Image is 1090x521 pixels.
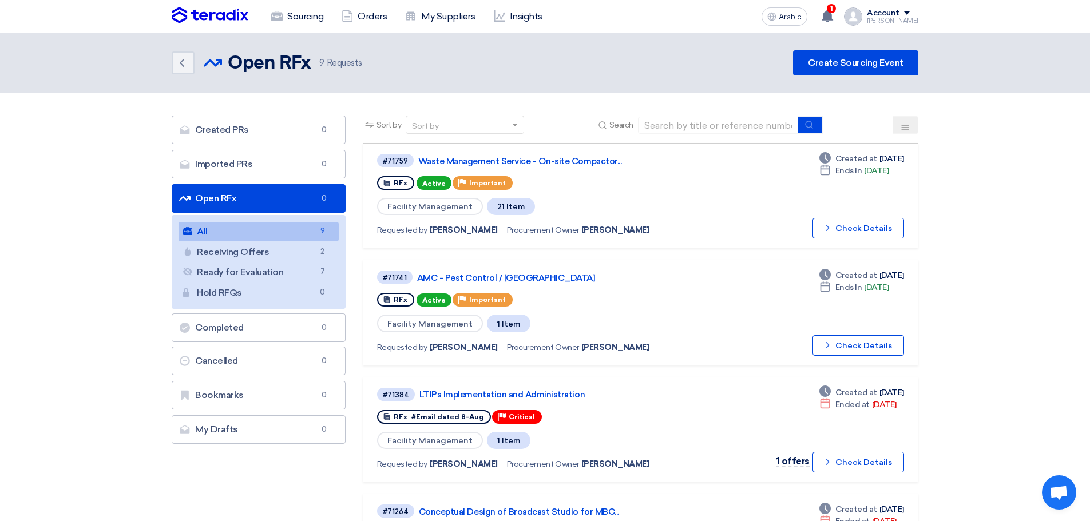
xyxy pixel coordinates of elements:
font: Critical [509,413,535,421]
font: 21 Item [497,202,525,212]
font: Sort by [412,121,439,131]
input: Search by title or reference number [638,117,798,134]
font: Requested by [377,343,427,352]
a: Open RFx0 [172,184,346,213]
a: Waste Management Service - On-site Compactor... [418,156,704,166]
a: Sourcing [262,4,332,29]
font: Active [422,180,446,188]
font: Facility Management [387,319,473,329]
font: Open RFx [195,193,236,204]
font: 0 [322,125,327,134]
font: 0 [322,194,327,202]
font: 7 [320,267,325,276]
font: 0 [322,356,327,365]
font: Ends In [835,283,862,292]
font: Ready for Evaluation [197,267,283,277]
font: RFx [394,179,407,187]
font: Bookmarks [195,389,244,400]
a: Completed0 [172,313,346,342]
font: Important [469,179,506,187]
a: Insights [485,4,552,29]
font: Created at [835,504,877,514]
font: 1 [830,5,833,13]
font: 0 [322,425,327,433]
font: #Email dated 8-Aug [411,413,484,421]
font: Active [422,296,446,304]
font: Facility Management [387,436,473,446]
font: [DATE] [879,154,904,164]
font: Check Details [835,341,892,351]
font: 9 [320,226,325,235]
font: Search [609,120,633,130]
font: Hold RFQs [197,287,242,298]
font: 0 [322,160,327,168]
font: #71741 [383,273,407,282]
font: Account [867,8,899,18]
font: Ended at [835,400,870,409]
font: [PERSON_NAME] [581,225,649,235]
font: Procurement Owner [507,459,579,469]
a: My Drafts0 [172,415,346,444]
font: My Suppliers [421,11,475,22]
button: Check Details [812,452,904,472]
font: Imported PRs [195,158,252,169]
font: Sort by [376,120,402,130]
img: Teradix logo [172,7,248,24]
font: Check Details [835,224,892,233]
font: [PERSON_NAME] [867,17,918,25]
font: All [197,226,208,237]
div: Open chat [1042,475,1076,510]
font: Create Sourcing Event [808,57,903,68]
font: Sourcing [287,11,323,22]
font: [DATE] [879,388,904,397]
font: [DATE] [864,283,889,292]
font: Important [469,296,506,304]
font: #71384 [383,391,409,399]
font: Ends In [835,166,862,176]
font: [DATE] [879,504,904,514]
font: RFx [394,296,407,304]
font: 0 [322,391,327,399]
font: Waste Management Service - On-site Compactor... [418,156,621,166]
button: Check Details [812,335,904,356]
font: Created PRs [195,124,249,135]
font: Created at [835,154,877,164]
font: [DATE] [864,166,889,176]
font: Created at [835,271,877,280]
a: AMC - Pest Control / [GEOGRAPHIC_DATA] [417,273,703,283]
font: [PERSON_NAME] [430,225,498,235]
a: Conceptual Design of Broadcast Studio for MBC... [419,507,705,517]
font: 1 Item [497,319,520,329]
font: [PERSON_NAME] [581,459,649,469]
font: Created at [835,388,877,397]
font: RFx [394,413,407,421]
a: Imported PRs0 [172,150,346,178]
font: Cancelled [195,355,238,366]
font: Procurement Owner [507,343,579,352]
font: [PERSON_NAME] [430,343,498,352]
button: Check Details [812,218,904,238]
a: Bookmarks0 [172,381,346,409]
font: AMC - Pest Control / [GEOGRAPHIC_DATA] [417,273,596,283]
font: Conceptual Design of Broadcast Studio for MBC... [419,507,619,517]
font: Requested by [377,459,427,469]
font: Requests [327,58,362,68]
font: [PERSON_NAME] [581,343,649,352]
font: LTIPs Implementation and Administration [419,389,585,400]
font: Facility Management [387,202,473,212]
a: LTIPs Implementation and Administration [419,389,705,400]
font: 9 [319,58,324,68]
font: Requested by [377,225,427,235]
font: #71264 [383,507,409,516]
font: Arabic [779,12,802,22]
font: 1 Item [497,436,520,446]
font: 2 [320,247,324,256]
font: My Drafts [195,424,238,435]
font: [DATE] [872,400,897,409]
font: Check Details [835,458,892,467]
font: Completed [195,322,244,333]
font: 0 [320,288,325,296]
a: Orders [332,4,396,29]
a: Created PRs0 [172,116,346,144]
font: [PERSON_NAME] [430,459,498,469]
